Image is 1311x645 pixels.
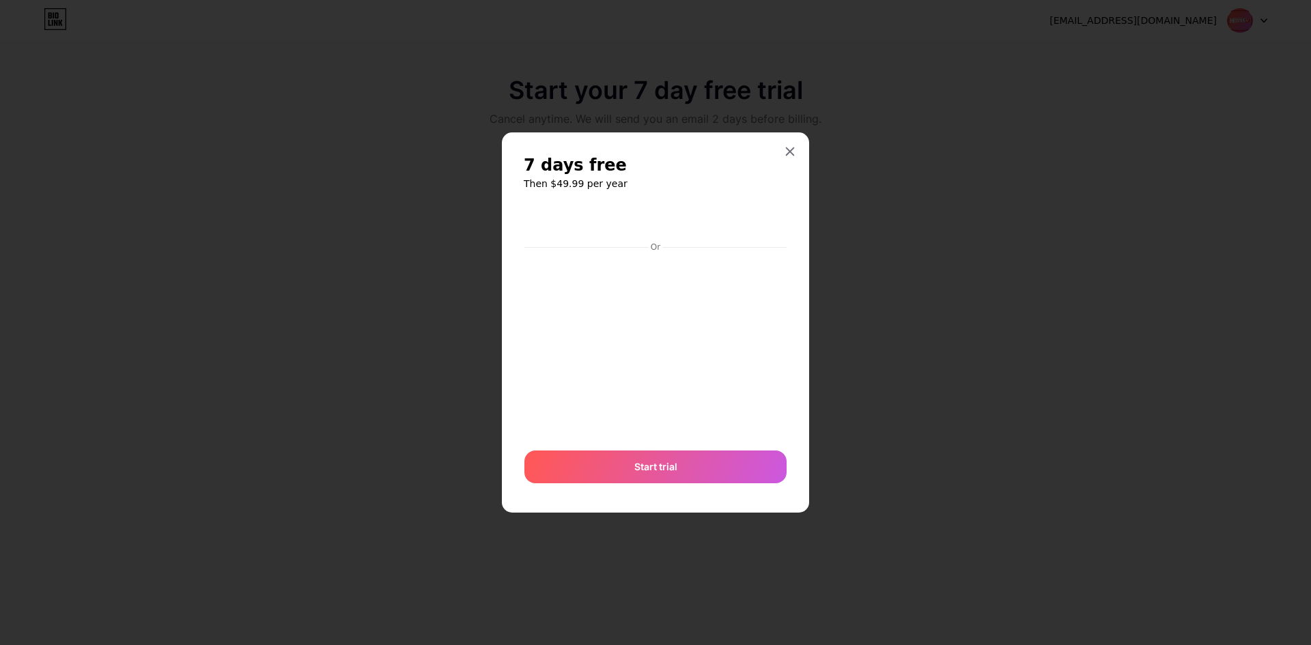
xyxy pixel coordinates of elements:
[524,205,787,238] iframe: Secure payment button frame
[524,177,787,190] h6: Then $49.99 per year
[524,154,627,176] span: 7 days free
[522,254,789,436] iframe: Secure payment input frame
[634,459,677,474] span: Start trial
[648,242,663,253] div: Or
